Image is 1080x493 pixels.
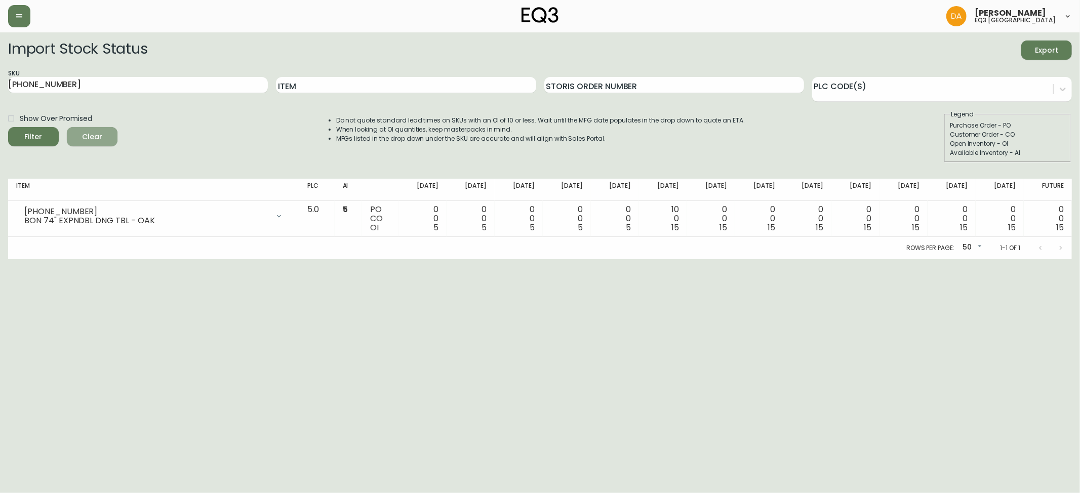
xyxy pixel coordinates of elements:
span: 5 [626,222,631,233]
div: [PHONE_NUMBER]BON 74" EXPNDBL DNG TBL - OAK [16,205,291,227]
div: PO CO [370,205,390,232]
div: 0 0 [407,205,438,232]
div: 0 0 [695,205,727,232]
span: Show Over Promised [20,113,92,124]
div: Available Inventory - AI [950,148,1065,157]
div: 0 0 [455,205,487,232]
th: [DATE] [495,179,543,201]
span: 15 [864,222,871,233]
span: 15 [768,222,775,233]
legend: Legend [950,110,975,119]
span: Export [1029,44,1064,57]
th: [DATE] [735,179,783,201]
div: 50 [958,239,984,256]
div: Customer Order - CO [950,130,1065,139]
span: 15 [719,222,727,233]
img: logo [522,7,559,23]
th: [DATE] [591,179,639,201]
p: 1-1 of 1 [1000,243,1020,253]
div: 0 0 [888,205,919,232]
th: [DATE] [831,179,879,201]
div: 10 0 [647,205,679,232]
th: [DATE] [879,179,928,201]
th: [DATE] [687,179,735,201]
span: 15 [671,222,679,233]
th: [DATE] [639,179,687,201]
th: [DATE] [783,179,831,201]
span: 5 [482,222,487,233]
li: When looking at OI quantities, keep masterpacks in mind. [336,125,745,134]
th: [DATE] [928,179,976,201]
span: 15 [960,222,968,233]
span: Clear [75,131,109,143]
div: 0 0 [791,205,823,232]
div: 0 0 [984,205,1016,232]
th: Item [8,179,299,201]
span: 15 [1008,222,1016,233]
img: dd1a7e8db21a0ac8adbf82b84ca05374 [946,6,967,26]
div: 0 0 [1032,205,1064,232]
li: Do not quote standard lead times on SKUs with an OI of 10 or less. Wait until the MFG date popula... [336,116,745,125]
span: 5 [530,222,535,233]
span: 5 [343,203,348,215]
div: 0 0 [839,205,871,232]
span: 5 [433,222,438,233]
span: 15 [816,222,823,233]
div: Purchase Order - PO [950,121,1065,130]
h2: Import Stock Status [8,40,147,60]
li: MFGs listed in the drop down under the SKU are accurate and will align with Sales Portal. [336,134,745,143]
span: 15 [912,222,919,233]
th: AI [335,179,363,201]
button: Clear [67,127,117,146]
p: Rows per page: [906,243,954,253]
span: [PERSON_NAME] [975,9,1046,17]
th: [DATE] [976,179,1024,201]
span: 5 [578,222,583,233]
td: 5.0 [299,201,335,237]
th: [DATE] [398,179,447,201]
th: [DATE] [447,179,495,201]
div: 0 0 [936,205,968,232]
button: Filter [8,127,59,146]
th: PLC [299,179,335,201]
div: 0 0 [551,205,583,232]
div: BON 74" EXPNDBL DNG TBL - OAK [24,216,269,225]
h5: eq3 [GEOGRAPHIC_DATA] [975,17,1056,23]
span: OI [370,222,379,233]
th: Future [1024,179,1072,201]
div: [PHONE_NUMBER] [24,207,269,216]
div: 0 0 [503,205,535,232]
button: Export [1021,40,1072,60]
th: [DATE] [543,179,591,201]
span: 15 [1056,222,1064,233]
div: 0 0 [599,205,631,232]
div: 0 0 [743,205,775,232]
div: Open Inventory - OI [950,139,1065,148]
